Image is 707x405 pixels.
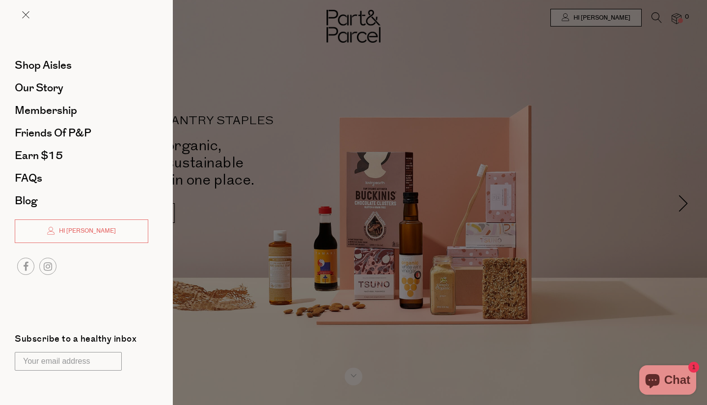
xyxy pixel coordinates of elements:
span: Shop Aisles [15,57,72,73]
a: Shop Aisles [15,60,148,71]
label: Subscribe to a healthy inbox [15,335,136,347]
a: Hi [PERSON_NAME] [15,219,148,243]
span: Earn $15 [15,148,63,163]
a: Earn $15 [15,150,148,161]
input: Your email address [15,352,122,371]
span: Blog [15,193,37,209]
a: FAQs [15,173,148,184]
a: Our Story [15,82,148,93]
span: Friends of P&P [15,125,91,141]
a: Friends of P&P [15,128,148,138]
a: Membership [15,105,148,116]
a: Blog [15,195,148,206]
span: Hi [PERSON_NAME] [56,227,116,235]
span: FAQs [15,170,42,186]
span: Membership [15,103,77,118]
span: Our Story [15,80,63,96]
inbox-online-store-chat: Shopify online store chat [636,365,699,397]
